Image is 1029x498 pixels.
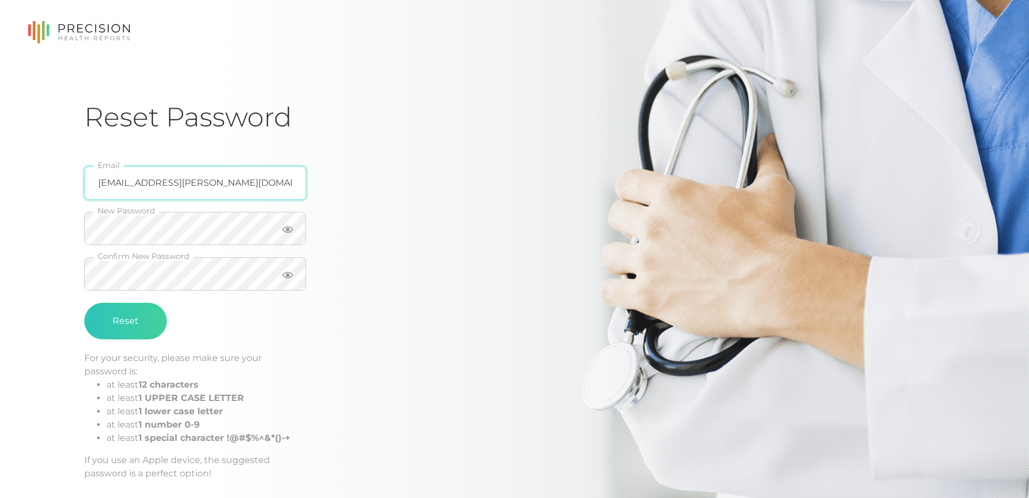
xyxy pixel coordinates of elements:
div: For your security, please make sure your password is: If you use an Apple device, the suggested p... [84,352,306,480]
li: at least [106,418,306,431]
b: 1 number 0-9 [139,419,200,430]
b: 12 characters [139,379,198,390]
li: at least [106,378,306,392]
li: at least [106,405,306,418]
b: 1 lower case letter [139,406,223,416]
b: 1 UPPER CASE LETTER [139,393,244,403]
li: at least [106,431,306,445]
b: 1 special character !@#$%^&*()-+ [139,433,291,443]
input: Email [84,166,306,200]
li: at least [106,392,306,405]
h1: Reset Password [84,101,945,134]
button: Reset [84,303,167,339]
